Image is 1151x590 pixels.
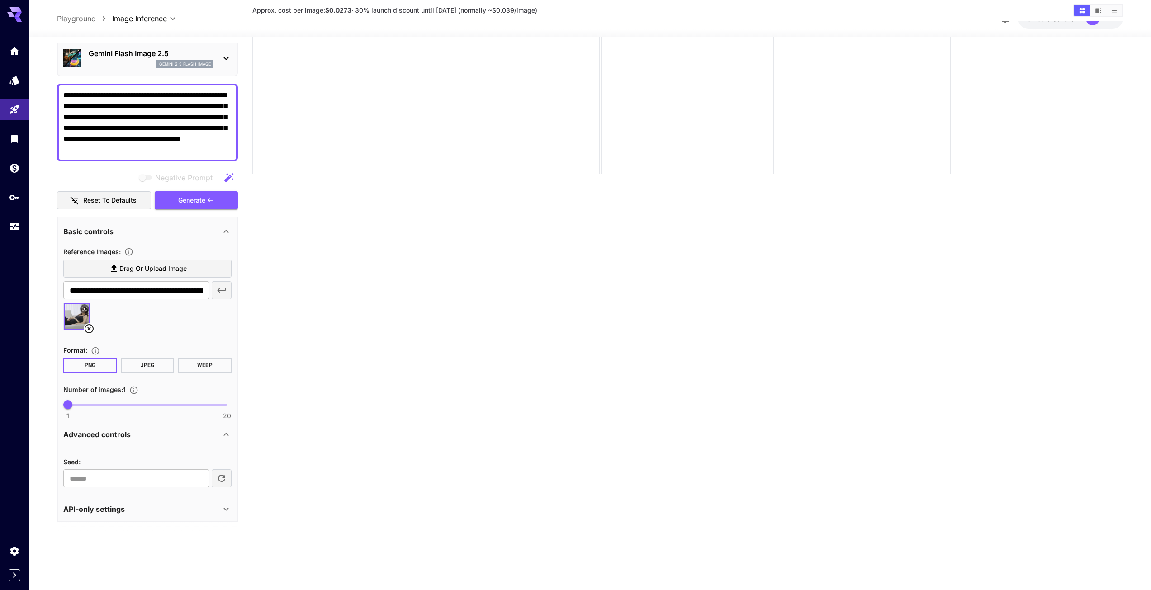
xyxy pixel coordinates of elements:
[9,45,20,57] div: Home
[121,247,137,256] button: Upload a reference image to guide the result. This is needed for Image-to-Image or Inpainting. Su...
[178,195,205,206] span: Generate
[178,358,232,373] button: WEBP
[63,386,126,393] span: Number of images : 1
[63,44,232,72] div: Gemini Flash Image 2.5gemini_2_5_flash_image
[9,221,20,232] div: Usage
[126,386,142,395] button: Specify how many images to generate in a single request. Each image generation will be charged se...
[9,162,20,174] div: Wallet
[137,172,220,183] span: Negative prompts are not compatible with the selected model.
[1027,15,1047,23] span: $4.05
[63,248,121,255] span: Reference Images :
[66,411,69,420] span: 1
[9,75,20,86] div: Models
[9,192,20,203] div: API Keys
[252,6,537,14] span: Approx. cost per image: · 30% launch discount until [DATE] (normally ~$0.039/image)
[9,569,20,581] button: Expand sidebar
[57,13,96,24] a: Playground
[89,48,213,59] p: Gemini Flash Image 2.5
[63,458,81,466] span: Seed :
[9,104,20,115] div: Playground
[57,13,112,24] nav: breadcrumb
[9,545,20,557] div: Settings
[63,429,131,440] p: Advanced controls
[1073,4,1123,17] div: Show images in grid viewShow images in video viewShow images in list view
[119,263,187,274] span: Drag or upload image
[63,260,232,278] label: Drag or upload image
[63,504,125,514] p: API-only settings
[1106,5,1122,16] button: Show images in list view
[63,358,117,373] button: PNG
[1090,5,1106,16] button: Show images in video view
[1047,15,1079,23] span: credits left
[9,133,20,144] div: Library
[325,6,351,14] b: $0.0273
[1074,5,1090,16] button: Show images in grid view
[155,172,213,183] span: Negative Prompt
[57,191,151,210] button: Reset to defaults
[112,13,167,24] span: Image Inference
[63,445,232,487] div: Advanced controls
[121,358,175,373] button: JPEG
[63,226,114,237] p: Basic controls
[63,346,87,354] span: Format :
[155,191,238,210] button: Generate
[159,61,211,67] p: gemini_2_5_flash_image
[87,346,104,355] button: Choose the file format for the output image.
[63,498,232,520] div: API-only settings
[223,411,231,420] span: 20
[63,424,232,445] div: Advanced controls
[63,221,232,242] div: Basic controls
